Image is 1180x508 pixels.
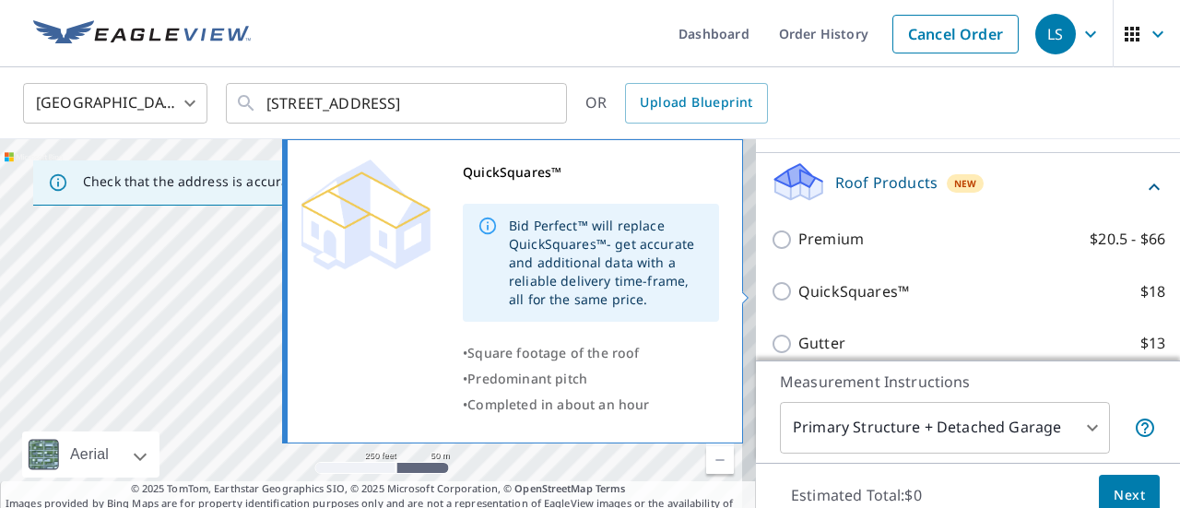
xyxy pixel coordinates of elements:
[585,83,768,124] div: OR
[509,209,704,316] div: Bid Perfect™ will replace QuickSquares™- get accurate and additional data with a reliable deliver...
[463,159,719,185] div: QuickSquares™
[467,396,649,413] span: Completed in about an hour
[1140,332,1165,355] p: $13
[131,481,626,497] span: © 2025 TomTom, Earthstar Geographics SIO, © 2025 Microsoft Corporation, ©
[798,228,864,251] p: Premium
[835,171,938,194] p: Roof Products
[467,344,639,361] span: Square footage of the roof
[33,20,251,48] img: EV Logo
[954,176,977,191] span: New
[706,446,734,474] a: Current Level 17, Zoom Out
[596,481,626,495] a: Terms
[1035,14,1076,54] div: LS
[798,332,845,355] p: Gutter
[625,83,767,124] a: Upload Blueprint
[798,280,909,303] p: QuickSquares™
[22,431,159,478] div: Aerial
[771,160,1165,213] div: Roof ProductsNew
[65,431,114,478] div: Aerial
[467,370,587,387] span: Predominant pitch
[266,77,529,129] input: Search by address or latitude-longitude
[463,392,719,418] div: •
[463,340,719,366] div: •
[1134,417,1156,439] span: Your report will include the primary structure and a detached garage if one exists.
[83,173,614,190] p: Check that the address is accurate, then drag the marker over the correct structure.
[463,366,719,392] div: •
[301,159,431,270] img: Premium
[892,15,1019,53] a: Cancel Order
[1114,484,1145,507] span: Next
[780,402,1110,454] div: Primary Structure + Detached Garage
[1090,228,1165,251] p: $20.5 - $66
[640,91,752,114] span: Upload Blueprint
[780,371,1156,393] p: Measurement Instructions
[23,77,207,129] div: [GEOGRAPHIC_DATA]
[514,481,592,495] a: OpenStreetMap
[1140,280,1165,303] p: $18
